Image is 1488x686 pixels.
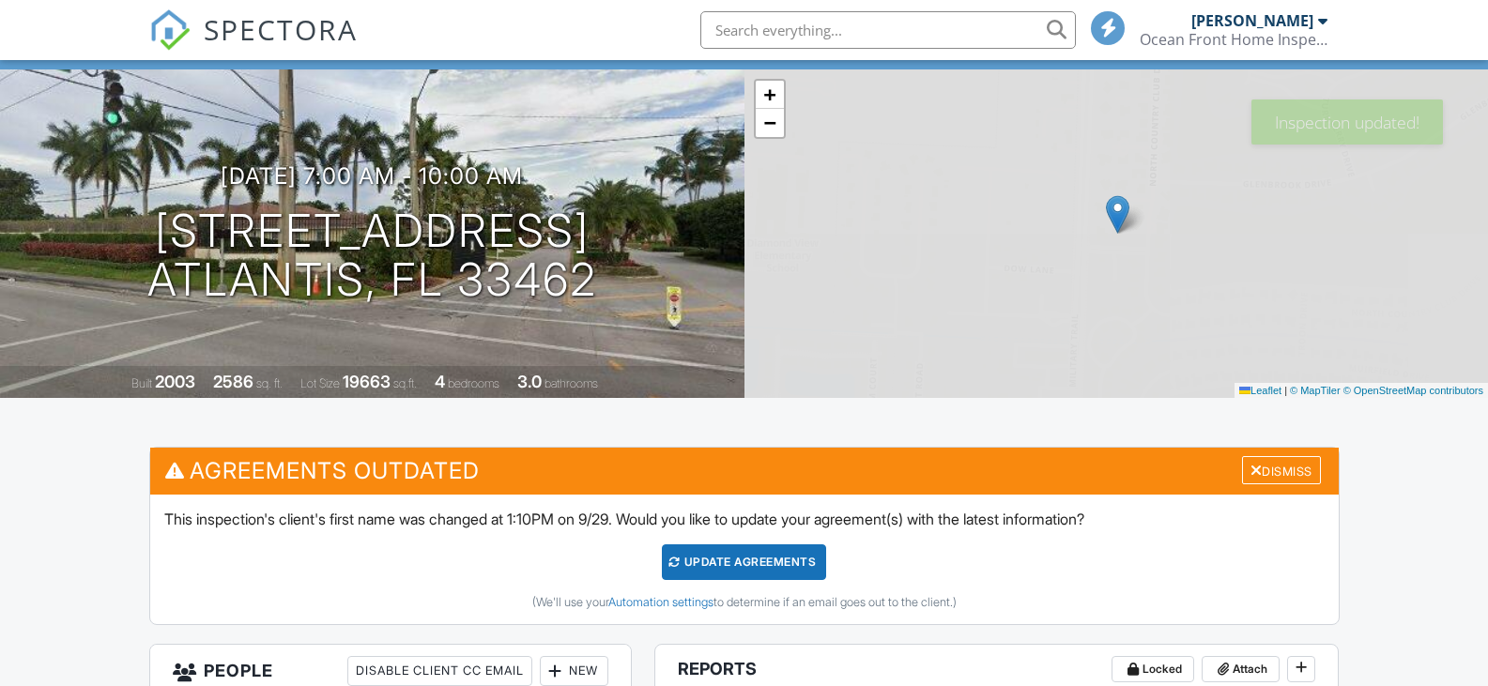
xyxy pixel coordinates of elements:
[517,372,542,391] div: 3.0
[147,206,597,306] h1: [STREET_ADDRESS] Atlantis, FL 33462
[131,376,152,390] span: Built
[608,595,713,609] a: Automation settings
[1284,385,1287,396] span: |
[435,372,445,391] div: 4
[149,25,358,65] a: SPECTORA
[540,656,608,686] div: New
[1191,11,1313,30] div: [PERSON_NAME]
[343,372,391,391] div: 19663
[662,544,826,580] div: Update Agreements
[1343,385,1483,396] a: © OpenStreetMap contributors
[150,448,1339,494] h3: Agreements Outdated
[1140,30,1327,49] div: Ocean Front Home Inspection LLC
[763,111,775,134] span: −
[256,376,283,390] span: sq. ft.
[545,376,598,390] span: bathrooms
[1251,99,1443,145] div: Inspection updated!
[756,81,784,109] a: Zoom in
[700,11,1076,49] input: Search everything...
[756,109,784,137] a: Zoom out
[150,495,1339,624] div: This inspection's client's first name was changed at 1:10PM on 9/29. Would you like to update you...
[393,376,417,390] span: sq.ft.
[213,372,253,391] div: 2586
[1106,195,1129,234] img: Marker
[1239,385,1281,396] a: Leaflet
[1242,456,1321,485] div: Dismiss
[164,595,1325,610] div: (We'll use your to determine if an email goes out to the client.)
[221,163,523,189] h3: [DATE] 7:00 am - 10:00 am
[448,376,499,390] span: bedrooms
[763,83,775,106] span: +
[300,376,340,390] span: Lot Size
[347,656,532,686] div: Disable Client CC Email
[204,9,358,49] span: SPECTORA
[149,9,191,51] img: The Best Home Inspection Software - Spectora
[155,372,195,391] div: 2003
[1290,385,1341,396] a: © MapTiler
